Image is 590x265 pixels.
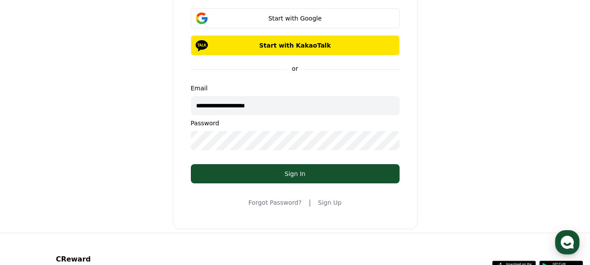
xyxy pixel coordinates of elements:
[191,8,400,28] button: Start with Google
[22,206,38,213] span: Home
[58,193,113,214] a: Messages
[208,169,382,178] div: Sign In
[309,197,311,208] span: |
[286,64,303,73] p: or
[248,198,302,207] a: Forgot Password?
[204,14,387,23] div: Start with Google
[191,164,400,183] button: Sign In
[129,206,151,213] span: Settings
[191,84,400,93] p: Email
[191,35,400,55] button: Start with KakaoTalk
[72,206,98,213] span: Messages
[204,41,387,50] p: Start with KakaoTalk
[318,198,342,207] a: Sign Up
[191,119,400,127] p: Password
[113,193,168,214] a: Settings
[3,193,58,214] a: Home
[56,254,202,265] p: CReward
